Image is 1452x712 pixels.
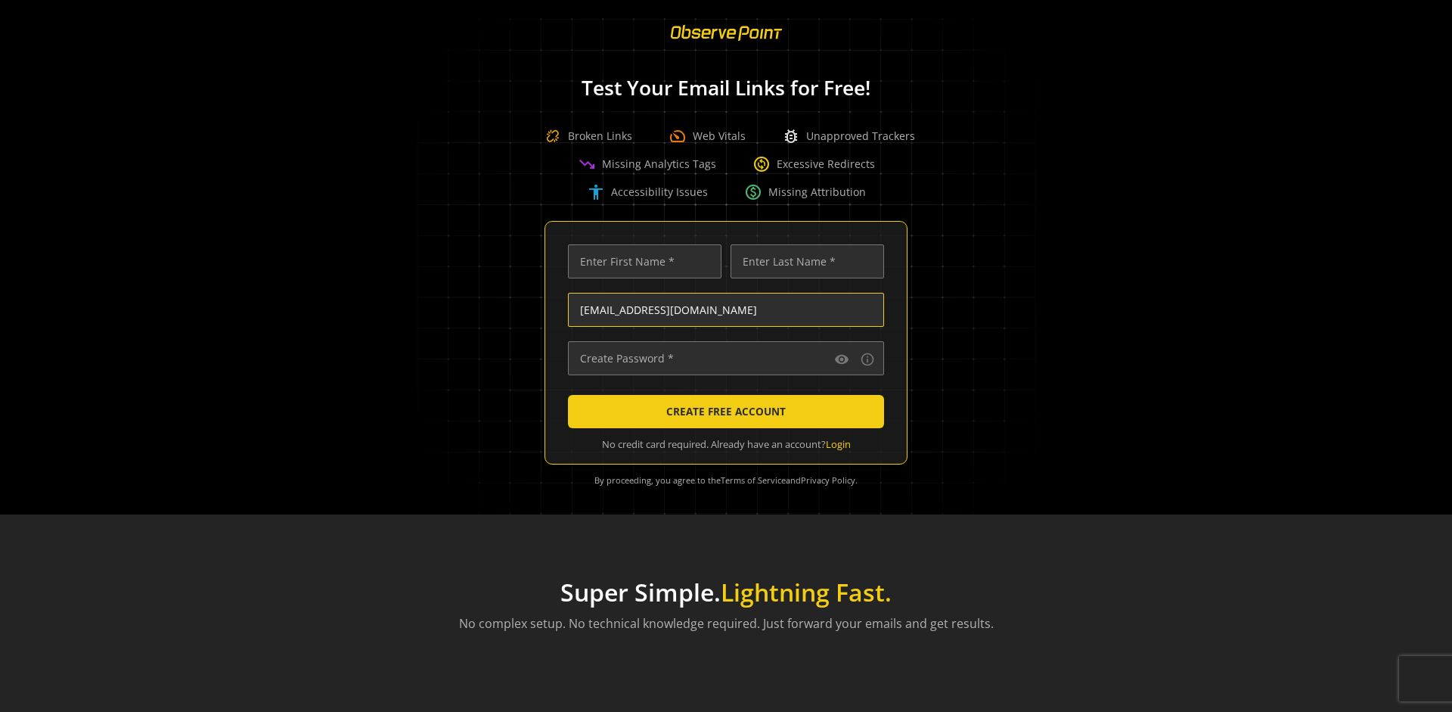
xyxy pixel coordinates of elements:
span: Lightning Fast. [721,576,892,608]
div: Accessibility Issues [587,183,708,201]
div: Unapproved Trackers [782,127,915,145]
span: speed [669,127,687,145]
button: CREATE FREE ACCOUNT [568,395,884,428]
mat-icon: info_outline [860,352,875,367]
div: Broken Links [538,121,632,151]
div: By proceeding, you agree to the and . [563,465,889,496]
span: bug_report [782,127,800,145]
input: Create Password * [568,341,884,375]
span: change_circle [752,155,771,173]
a: Terms of Service [721,474,786,486]
span: trending_down [578,155,596,173]
span: paid [744,183,762,201]
a: Privacy Policy [801,474,855,486]
input: Enter Email Address (name@work-email.com) * [568,293,884,327]
div: Excessive Redirects [752,155,875,173]
img: Broken Link [538,121,568,151]
div: Web Vitals [669,127,746,145]
h1: Test Your Email Links for Free! [393,77,1059,99]
span: CREATE FREE ACCOUNT [666,398,786,425]
h1: Super Simple. [459,578,994,607]
div: No credit card required. Already have an account? [568,437,884,452]
a: ObservePoint Homepage [661,35,792,49]
a: Login [826,437,851,451]
input: Enter Last Name * [731,244,884,278]
span: accessibility [587,183,605,201]
mat-icon: visibility [834,352,849,367]
div: Missing Attribution [744,183,866,201]
button: Password requirements [858,350,876,368]
input: Enter First Name * [568,244,721,278]
div: Missing Analytics Tags [578,155,716,173]
p: No complex setup. No technical knowledge required. Just forward your emails and get results. [459,614,994,633]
